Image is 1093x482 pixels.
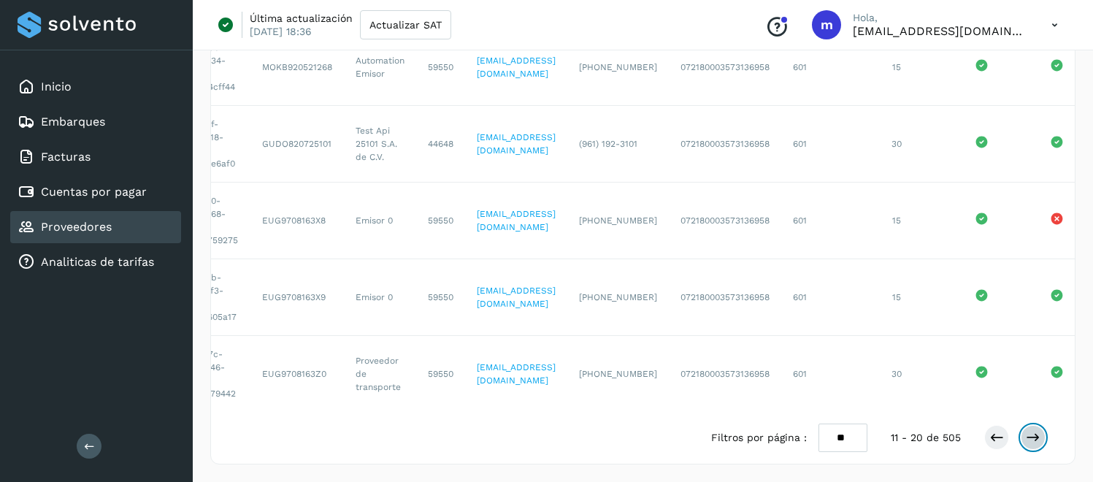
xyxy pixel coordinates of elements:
[781,106,847,183] td: 601
[416,29,465,106] td: 59550
[669,183,781,259] td: 072180003573136958
[579,139,637,149] span: (961) 192-3101
[41,185,147,199] a: Cuentas por pagar
[477,286,556,309] a: [EMAIL_ADDRESS][DOMAIN_NAME]
[891,430,961,445] span: 11 - 20 de 505
[477,56,556,79] a: [EMAIL_ADDRESS][DOMAIN_NAME]
[669,336,781,412] td: 072180003573136958
[579,292,657,302] span: [PHONE_NUMBER]
[10,176,181,208] div: Cuentas por pagar
[41,255,154,269] a: Analiticas de tarifas
[781,183,847,259] td: 601
[250,25,312,38] p: [DATE] 18:36
[477,209,556,232] a: [EMAIL_ADDRESS][DOMAIN_NAME]
[369,20,442,30] span: Actualizar SAT
[344,106,416,183] td: Test Api 25101 S.A. de C.V.
[416,259,465,336] td: 59550
[847,106,946,183] td: 30
[711,430,807,445] span: Filtros por página :
[853,12,1028,24] p: Hola,
[416,106,465,183] td: 44648
[360,10,451,39] button: Actualizar SAT
[344,336,416,412] td: Proveedor de transporte
[250,183,344,259] td: EUG9708163X8
[41,220,112,234] a: Proveedores
[847,336,946,412] td: 30
[250,106,344,183] td: GUDO820725101
[416,183,465,259] td: 59550
[579,62,657,72] span: [PHONE_NUMBER]
[781,336,847,412] td: 601
[344,29,416,106] td: Automation Emisor
[477,362,556,386] a: [EMAIL_ADDRESS][DOMAIN_NAME]
[10,211,181,243] div: Proveedores
[847,259,946,336] td: 15
[853,24,1028,38] p: mercedes@solvento.mx
[344,183,416,259] td: Emisor 0
[10,141,181,173] div: Facturas
[250,12,353,25] p: Última actualización
[41,80,72,93] a: Inicio
[344,259,416,336] td: Emisor 0
[847,183,946,259] td: 15
[10,71,181,103] div: Inicio
[41,150,91,164] a: Facturas
[250,29,344,106] td: MOKB920521268
[250,259,344,336] td: EUG9708163X9
[669,106,781,183] td: 072180003573136958
[41,115,105,129] a: Embarques
[781,29,847,106] td: 601
[416,336,465,412] td: 59550
[10,246,181,278] div: Analiticas de tarifas
[579,369,657,379] span: [PHONE_NUMBER]
[477,132,556,156] a: [EMAIL_ADDRESS][DOMAIN_NAME]
[579,215,657,226] span: [PHONE_NUMBER]
[669,29,781,106] td: 072180003573136958
[250,336,344,412] td: EUG9708163Z0
[781,259,847,336] td: 601
[847,29,946,106] td: 15
[669,259,781,336] td: 072180003573136958
[10,106,181,138] div: Embarques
